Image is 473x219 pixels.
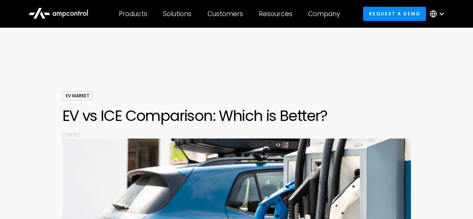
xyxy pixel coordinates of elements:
div: Solutions [163,10,191,18]
a: Request a demo [363,7,426,21]
h1: EV vs ICE Comparison: Which is Better? [62,107,411,125]
div: Company [308,10,340,18]
p: [DATE] [62,131,411,139]
div: Resources [259,10,292,18]
div: EV Market [62,91,93,100]
div: Products [119,10,147,18]
div: Customers [208,10,243,18]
